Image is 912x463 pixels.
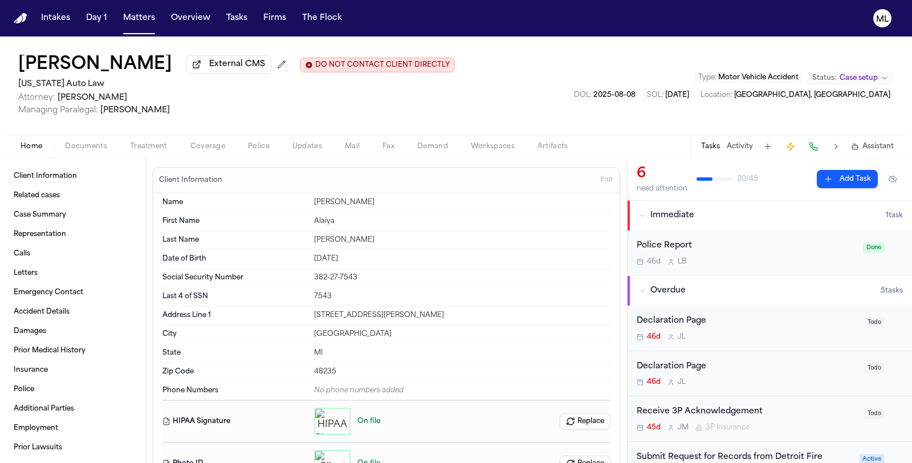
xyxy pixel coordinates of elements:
div: No phone numbers added [314,386,610,395]
span: Attorney: [18,94,55,102]
div: Open task: Declaration Page [628,351,912,397]
span: Prior Lawsuits [14,443,62,452]
button: Create Immediate Task [783,139,799,155]
button: Edit Type: Motor Vehicle Accident [695,72,802,83]
span: Updates [292,142,322,151]
a: Police [9,380,136,399]
div: Open task: Police Report [628,230,912,275]
span: Police [248,142,270,151]
dt: Date of Birth [162,254,307,263]
div: need attention [637,184,687,193]
span: Assistant [862,142,894,151]
dt: Address Line 1 [162,311,307,320]
span: Calls [14,249,30,258]
dt: Name [162,198,307,207]
dt: State [162,348,307,358]
span: 1 task [886,211,903,220]
span: Mail [345,142,360,151]
text: ML [876,15,889,23]
button: Tasks [222,8,252,29]
span: Client Information [14,172,77,181]
button: Add Task [760,139,776,155]
span: Edit [601,176,613,184]
button: Edit DOL: 2025-08-08 [571,90,639,101]
a: Prior Medical History [9,342,136,360]
button: External CMS [186,55,271,74]
span: Treatment [130,142,168,151]
button: Tasks [701,142,720,151]
span: 3P Insurance [706,423,750,432]
span: Police [14,385,34,394]
span: External CMS [209,59,265,70]
span: 46d [647,332,661,342]
span: [PERSON_NAME] [58,94,127,102]
span: Phone Numbers [162,386,218,395]
span: Case setup [840,74,878,83]
div: [STREET_ADDRESS][PERSON_NAME] [314,311,610,320]
button: Activity [727,142,753,151]
dt: Last Name [162,235,307,245]
button: Overview [166,8,215,29]
dt: City [162,330,307,339]
a: Damages [9,322,136,340]
button: Assistant [851,142,894,151]
span: L B [678,257,687,266]
button: Immediate1task [628,201,912,230]
a: Prior Lawsuits [9,438,136,457]
span: Demand [417,142,448,151]
a: Employment [9,419,136,437]
div: [PERSON_NAME] [314,235,610,245]
span: Immediate [650,210,694,221]
span: 2025-08-08 [593,92,636,99]
a: Emergency Contact [9,283,136,302]
span: Todo [864,408,885,419]
span: Location : [701,92,732,99]
h1: [PERSON_NAME] [18,55,172,75]
span: [GEOGRAPHIC_DATA], [GEOGRAPHIC_DATA] [734,92,890,99]
div: Open task: Declaration Page [628,306,912,351]
button: Add Task [817,170,878,188]
a: Home [14,13,27,24]
button: The Flock [298,8,347,29]
span: Todo [864,363,885,373]
span: Overdue [650,285,686,297]
span: Letters [14,269,38,278]
a: Firms [259,8,291,29]
div: 382-27-7543 [314,273,610,282]
a: Client Information [9,167,136,185]
button: Edit client contact restriction [300,58,455,72]
button: Matters [119,8,160,29]
span: [DATE] [665,92,689,99]
div: Alaiya [314,217,610,226]
div: 6 [637,165,687,183]
span: 46d [647,377,661,387]
span: SOL : [647,92,663,99]
button: Edit Location: Detroit, MI [697,90,894,101]
span: Motor Vehicle Accident [718,74,799,81]
span: Employment [14,424,58,433]
div: Declaration Page [637,315,857,328]
span: Status: [812,74,836,83]
button: Replace [560,413,610,429]
div: Receive 3P Acknowledgement [637,405,857,419]
div: 48235 [314,367,610,376]
div: [DATE] [314,254,610,263]
dt: Zip Code [162,367,307,376]
a: Case Summary [9,206,136,224]
span: Managing Paralegal: [18,106,98,115]
a: Accident Details [9,303,136,321]
div: [PERSON_NAME] [314,198,610,207]
button: Day 1 [82,8,112,29]
a: Additional Parties [9,400,136,418]
span: Additional Parties [14,404,74,413]
span: DO NOT CONTACT CLIENT DIRECTLY [315,60,450,70]
a: Insurance [9,361,136,379]
span: Damages [14,327,46,336]
dt: Last 4 of SSN [162,292,307,301]
span: Home [21,142,42,151]
span: Done [863,242,885,253]
span: 46d [647,257,661,266]
div: Open task: Receive 3P Acknowledgement [628,396,912,442]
